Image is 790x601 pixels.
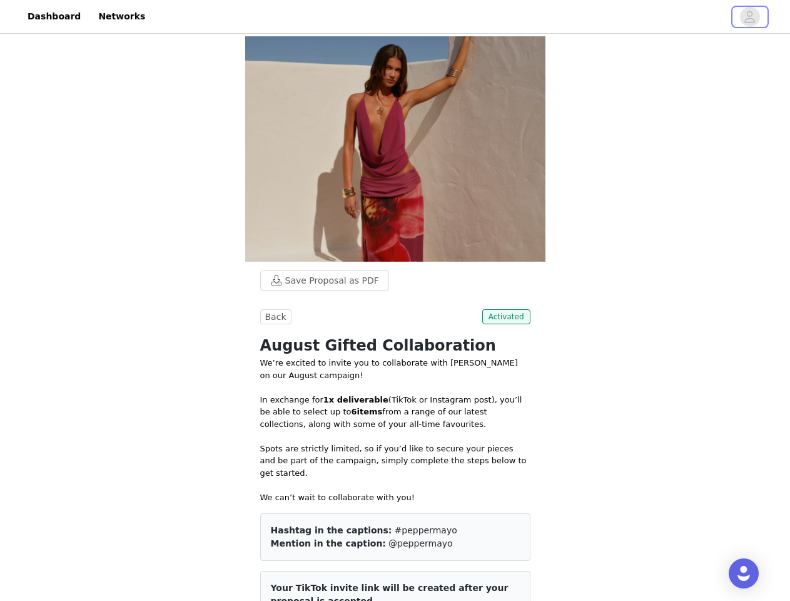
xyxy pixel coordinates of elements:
[357,407,383,416] strong: items
[260,309,291,324] button: Back
[271,525,392,535] span: Hashtag in the captions:
[260,270,389,290] button: Save Proposal as PDF
[271,538,386,548] span: Mention in the caption:
[744,7,756,27] div: avatar
[729,558,759,588] div: Open Intercom Messenger
[260,334,530,357] h1: August Gifted Collaboration
[388,538,452,548] span: @peppermayo
[20,3,88,31] a: Dashboard
[482,309,530,324] span: Activated
[395,525,457,535] span: #peppermayo
[91,3,153,31] a: Networks
[260,491,530,504] p: We can’t wait to collaborate with you!
[260,443,530,480] p: Spots are strictly limited, so if you’d like to secure your pieces and be part of the campaign, s...
[260,394,530,431] p: In exchange for (TikTok or Instagram post), you’ll be able to select up to from a range of our la...
[323,395,329,404] strong: 1
[351,407,357,416] strong: 6
[260,357,530,381] p: We’re excited to invite you to collaborate with [PERSON_NAME] on our August campaign!
[329,395,388,404] strong: x deliverable
[245,36,545,262] img: campaign image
